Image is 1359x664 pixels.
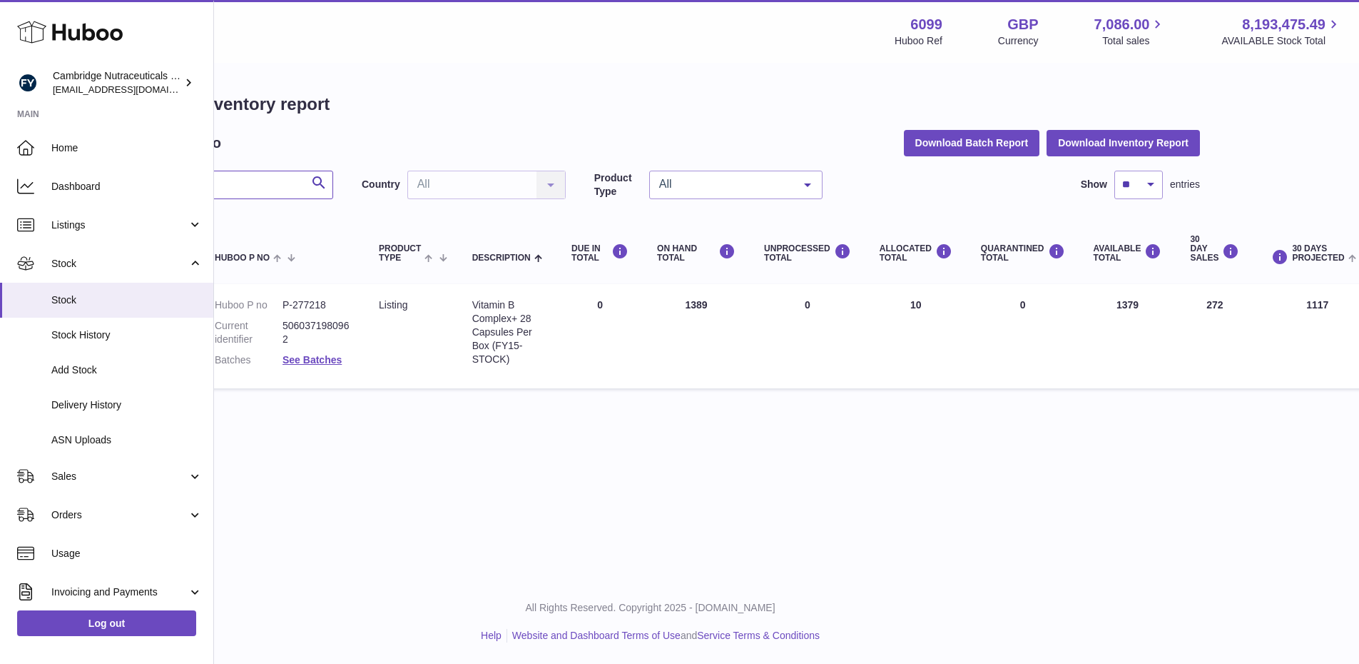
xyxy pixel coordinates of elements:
div: Huboo Ref [895,34,942,48]
div: UNPROCESSED Total [764,243,851,263]
strong: 6099 [910,15,942,34]
span: 8,193,475.49 [1242,15,1325,34]
dt: Batches [215,353,283,367]
span: Home [51,141,203,155]
div: Vitamin B Complex+ 28 Capsules Per Box (FY15-STOCK) [472,298,543,366]
a: Help [481,630,502,641]
td: 0 [750,284,865,388]
span: 7,086.00 [1094,15,1150,34]
span: Product Type [379,244,421,263]
div: ALLOCATED Total [880,243,952,263]
p: All Rights Reserved. Copyright 2025 - [DOMAIN_NAME] [89,601,1211,615]
div: QUARANTINED Total [981,243,1065,263]
a: Log out [17,610,196,636]
button: Download Batch Report [904,130,1040,156]
label: Country [362,178,400,191]
span: AVAILABLE Stock Total [1221,34,1342,48]
label: Show [1081,178,1107,191]
span: 30 DAYS PROJECTED [1292,244,1344,263]
span: Huboo P no [215,253,270,263]
span: Usage [51,547,203,560]
dd: 5060371980962 [283,319,350,346]
a: 8,193,475.49 AVAILABLE Stock Total [1221,15,1342,48]
span: 0 [1020,299,1026,311]
span: listing [379,299,407,311]
span: Listings [51,218,188,232]
span: ASN Uploads [51,433,203,447]
div: ON HAND Total [657,243,736,263]
a: See Batches [283,354,342,366]
td: 0 [557,284,643,388]
label: Product Type [594,171,642,198]
span: [EMAIL_ADDRESS][DOMAIN_NAME] [53,84,210,95]
div: Currency [998,34,1039,48]
span: Description [472,253,531,263]
a: 7,086.00 Total sales [1094,15,1166,48]
span: Stock [51,257,188,271]
img: huboo@camnutra.com [17,72,39,94]
a: Service Terms & Conditions [697,630,820,641]
span: Delivery History [51,398,203,412]
strong: GBP [1007,15,1038,34]
span: Total sales [1102,34,1166,48]
div: AVAILABLE Total [1094,243,1162,263]
button: Download Inventory Report [1047,130,1200,156]
td: 1389 [643,284,750,388]
div: 30 DAY SALES [1190,235,1239,263]
a: Website and Dashboard Terms of Use [512,630,681,641]
dt: Current identifier [215,319,283,346]
span: entries [1170,178,1200,191]
div: DUE IN TOTAL [571,243,628,263]
span: All [656,177,793,191]
dd: P-277218 [283,298,350,312]
li: and [507,629,820,643]
span: Add Stock [51,363,203,377]
td: 10 [865,284,967,388]
div: Cambridge Nutraceuticals Ltd [53,69,181,96]
dt: Huboo P no [215,298,283,312]
span: Dashboard [51,180,203,193]
span: Sales [51,470,188,483]
td: 272 [1176,284,1253,388]
span: Invoicing and Payments [51,585,188,599]
td: 1379 [1079,284,1176,388]
h1: My Huboo - Inventory report [101,93,1200,116]
span: Stock History [51,328,203,342]
span: Orders [51,508,188,522]
span: Stock [51,293,203,307]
